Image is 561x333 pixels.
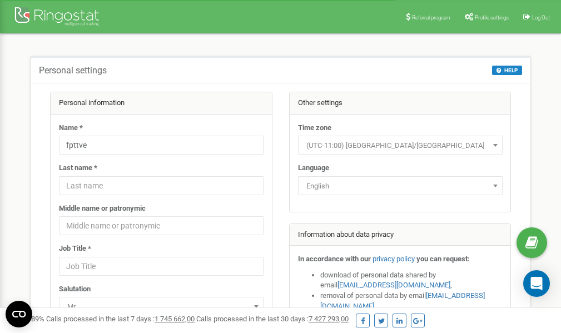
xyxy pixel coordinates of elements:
[298,163,329,173] label: Language
[492,66,522,75] button: HELP
[59,163,97,173] label: Last name *
[320,291,503,311] li: removal of personal data by email ,
[59,297,264,316] span: Mr.
[412,14,450,21] span: Referral program
[298,255,371,263] strong: In accordance with our
[298,123,331,133] label: Time zone
[302,178,499,194] span: English
[475,14,509,21] span: Profile settings
[59,284,91,295] label: Salutation
[373,255,415,263] a: privacy policy
[46,315,195,323] span: Calls processed in the last 7 days :
[298,176,503,195] span: English
[59,216,264,235] input: Middle name or patronymic
[196,315,349,323] span: Calls processed in the last 30 days :
[51,92,272,115] div: Personal information
[532,14,550,21] span: Log Out
[309,315,349,323] u: 7 427 293,00
[39,66,107,76] h5: Personal settings
[302,138,499,153] span: (UTC-11:00) Pacific/Midway
[59,176,264,195] input: Last name
[155,315,195,323] u: 1 745 662,00
[523,270,550,297] div: Open Intercom Messenger
[290,92,511,115] div: Other settings
[290,224,511,246] div: Information about data privacy
[320,270,503,291] li: download of personal data shared by email ,
[298,136,503,155] span: (UTC-11:00) Pacific/Midway
[59,123,83,133] label: Name *
[59,243,91,254] label: Job Title *
[6,301,32,327] button: Open CMP widget
[59,257,264,276] input: Job Title
[63,299,260,315] span: Mr.
[59,203,146,214] label: Middle name or patronymic
[337,281,450,289] a: [EMAIL_ADDRESS][DOMAIN_NAME]
[416,255,470,263] strong: you can request:
[59,136,264,155] input: Name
